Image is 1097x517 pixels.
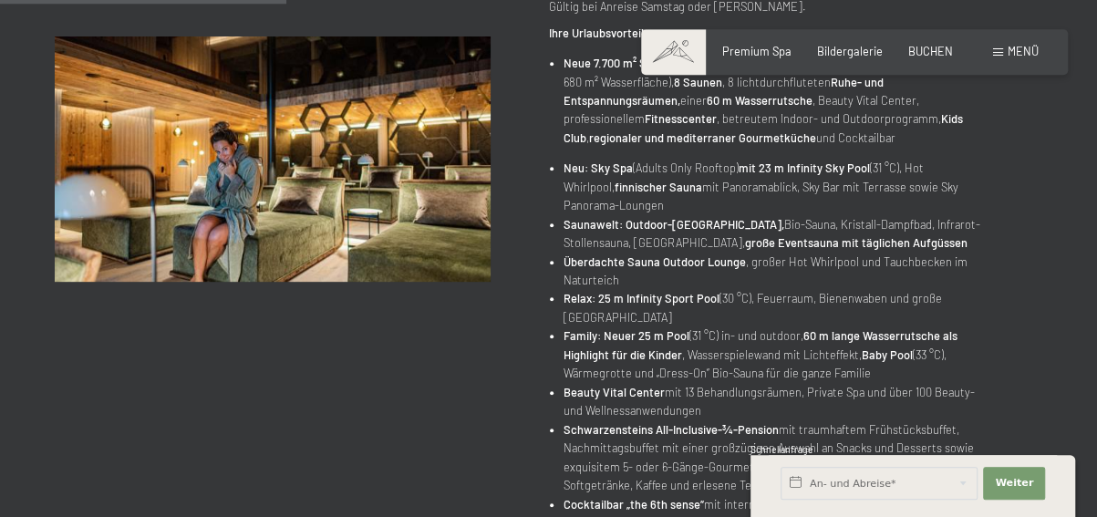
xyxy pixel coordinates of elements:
strong: Neu: Sky Spa [564,160,633,175]
span: Menü [1008,44,1039,58]
img: 7=6 Spezial Angebot [55,36,491,282]
strong: Baby Pool [862,347,913,362]
a: BUCHEN [908,44,953,58]
strong: Saunawelt: Outdoor-[GEOGRAPHIC_DATA], [564,217,784,232]
button: Weiter [983,467,1045,500]
span: Schnellanfrage [750,444,813,455]
li: (Adults Only Rooftop) (31 °C), Hot Whirlpool, mit Panoramablick, Sky Bar mit Terrasse sowie Sky P... [564,159,984,214]
strong: Cocktailbar „the 6th sense“ [564,497,704,512]
li: , großer Hot Whirlpool und Tauchbecken im Naturteich [564,253,984,290]
strong: 60 m Wasserrutsche [707,93,812,108]
strong: Kids Club [564,111,963,144]
li: mit traumhaftem Frühstücksbuffet, Nachmittagsbuffet mit einer großzügigen Auswahl an Snacks und D... [564,420,984,495]
strong: Family: Neuer 25 m Pool [564,328,689,343]
strong: Neue 7.700 m² SPA [564,56,661,70]
li: (30 °C), Feuerraum, Bienenwaben und große [GEOGRAPHIC_DATA] [564,289,984,326]
strong: regionaler und mediterraner Gourmetküche [589,130,816,145]
a: Premium Spa [722,44,792,58]
li: (31 °C) in- und outdoor, , Wasserspielewand mit Lichteffekt, (33 °C), Wärmegrotte und „Dress-On“ ... [564,326,984,382]
strong: 60 m lange Wasserrutsche als Highlight für die Kinder [564,328,957,361]
strong: Fitnesscenter [645,111,717,126]
li: Bio-Sauna, Kristall-Dampfbad, Infrarot-Stollensauna, [GEOGRAPHIC_DATA], [564,215,984,253]
strong: Relax: 25 m Infinity Sport Pool [564,291,719,305]
li: mit 13 Behandlungsräumen, Private Spa und über 100 Beauty- und Wellnessanwendungen [564,383,984,420]
li: (davon 5.500 m² indoor) mit (insgesamt 680 m² Wasserfläche), , 8 lichtdurchfluteten einer , Beaut... [564,54,984,147]
strong: Schwarzensteins All-Inclusive-¾-Pension [564,422,779,437]
strong: Ihre Urlaubsvorteile [549,26,650,40]
strong: 8 Saunen [674,75,722,89]
strong: Ruhe- und Entspannungsräumen, [564,75,884,108]
strong: finnischer Sauna [615,180,702,194]
strong: mit 23 m Infinity Sky Pool [739,160,870,175]
strong: große Eventsauna mit täglichen Aufgüssen [745,235,968,250]
span: Weiter [995,476,1033,491]
a: Bildergalerie [817,44,883,58]
strong: Beauty Vital Center [564,385,665,399]
strong: Überdachte Sauna Outdoor Lounge [564,254,746,269]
